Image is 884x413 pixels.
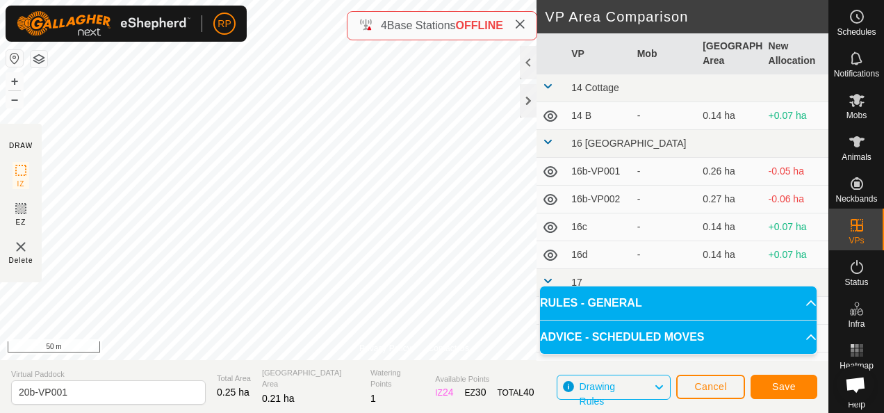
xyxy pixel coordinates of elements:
td: 16d [566,241,631,269]
span: Cancel [694,381,727,392]
span: 1 [370,393,376,404]
div: - [637,164,691,179]
span: IZ [17,179,25,189]
span: Heatmap [840,362,874,370]
span: Total Area [217,373,251,384]
td: +0.07 ha [763,102,828,130]
td: 16b-VP002 [566,186,631,213]
span: 0.25 ha [217,387,249,398]
span: Delete [9,255,33,266]
div: - [637,220,691,234]
th: Mob [632,33,697,74]
td: 0.27 ha [697,186,762,213]
span: 24 [443,387,454,398]
td: 0.26 ha [697,158,762,186]
td: 16b-VP001 [566,158,631,186]
div: IZ [435,385,453,400]
span: Infra [848,320,865,328]
td: +0.07 ha [763,241,828,269]
span: Neckbands [835,195,877,203]
span: Save [772,381,796,392]
td: -0.06 ha [763,186,828,213]
div: - [637,359,691,373]
button: Save [751,375,817,399]
td: +0.07 ha [763,213,828,241]
td: 16c [566,213,631,241]
span: 0.21 ha [262,393,295,404]
button: – [6,91,23,108]
div: DRAW [9,140,33,151]
span: Virtual Paddock [11,369,206,380]
span: Base Stations [387,19,456,31]
span: VPs [849,236,864,245]
span: 16 [GEOGRAPHIC_DATA] [571,138,686,149]
img: Gallagher Logo [17,11,190,36]
span: Drawing Rules [580,381,615,407]
span: Available Points [435,373,534,385]
td: -0.05 ha [763,158,828,186]
div: EZ [465,385,486,400]
span: EZ [16,217,26,227]
img: VP [13,238,29,255]
span: 14 Cottage [571,82,619,93]
span: ADVICE - SCHEDULED MOVES [540,329,704,346]
p-accordion-header: RULES - GENERAL [540,286,817,320]
div: - [637,248,691,262]
span: Help [848,400,865,409]
td: 14 B [566,102,631,130]
th: New Allocation [763,33,828,74]
span: Mobs [846,111,867,120]
span: Animals [842,153,871,161]
span: RP [218,17,231,31]
span: RULES - GENERAL [540,295,642,311]
a: Privacy Policy [359,342,411,355]
div: TOTAL [497,385,534,400]
a: Contact Us [428,342,469,355]
th: VP [566,33,631,74]
td: 0.14 ha [697,241,762,269]
span: 30 [475,387,486,398]
button: + [6,73,23,90]
span: Status [844,278,868,286]
div: Open chat [837,366,874,403]
td: 0.14 ha [697,102,762,130]
p-accordion-header: ADVICE - SCHEDULED MOVES [540,321,817,354]
span: 17 [571,277,582,288]
span: Notifications [834,70,879,78]
td: 0.14 ha [697,213,762,241]
span: OFFLINE [456,19,503,31]
span: 40 [523,387,534,398]
div: - [637,192,691,206]
span: Schedules [837,28,876,36]
span: Watering Points [370,367,424,390]
button: Reset Map [6,50,23,67]
span: 4 [381,19,387,31]
th: [GEOGRAPHIC_DATA] Area [697,33,762,74]
span: [GEOGRAPHIC_DATA] Area [262,367,359,390]
div: - [637,108,691,123]
h2: VP Area Comparison [545,8,828,25]
button: Cancel [676,375,745,399]
button: Map Layers [31,51,47,67]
